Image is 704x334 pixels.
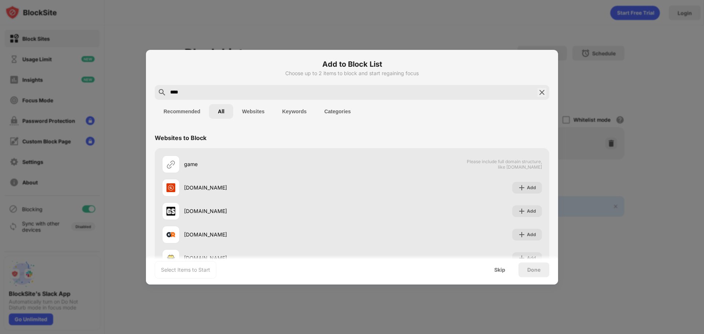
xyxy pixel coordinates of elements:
button: Categories [315,104,359,119]
div: Choose up to 2 items to block and start regaining focus [155,70,549,76]
div: [DOMAIN_NAME] [184,184,352,191]
div: Add [527,208,536,215]
img: favicons [166,207,175,216]
div: Select Items to Start [161,266,210,274]
button: All [209,104,233,119]
button: Keywords [273,104,315,119]
div: [DOMAIN_NAME] [184,207,352,215]
div: [DOMAIN_NAME] [184,231,352,238]
div: [DOMAIN_NAME] [184,254,352,262]
div: Add [527,254,536,262]
div: Skip [494,267,505,273]
img: url.svg [166,160,175,169]
div: Done [527,267,540,273]
img: search.svg [158,88,166,97]
img: favicons [166,254,175,263]
button: Websites [233,104,273,119]
img: favicons [166,230,175,239]
div: Websites to Block [155,134,206,142]
div: game [184,160,352,168]
img: search-close [538,88,546,97]
span: Please include full domain structure, like [DOMAIN_NAME] [466,159,542,170]
img: favicons [166,183,175,192]
div: Add [527,231,536,238]
button: Recommended [155,104,209,119]
h6: Add to Block List [155,59,549,70]
div: Add [527,184,536,191]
